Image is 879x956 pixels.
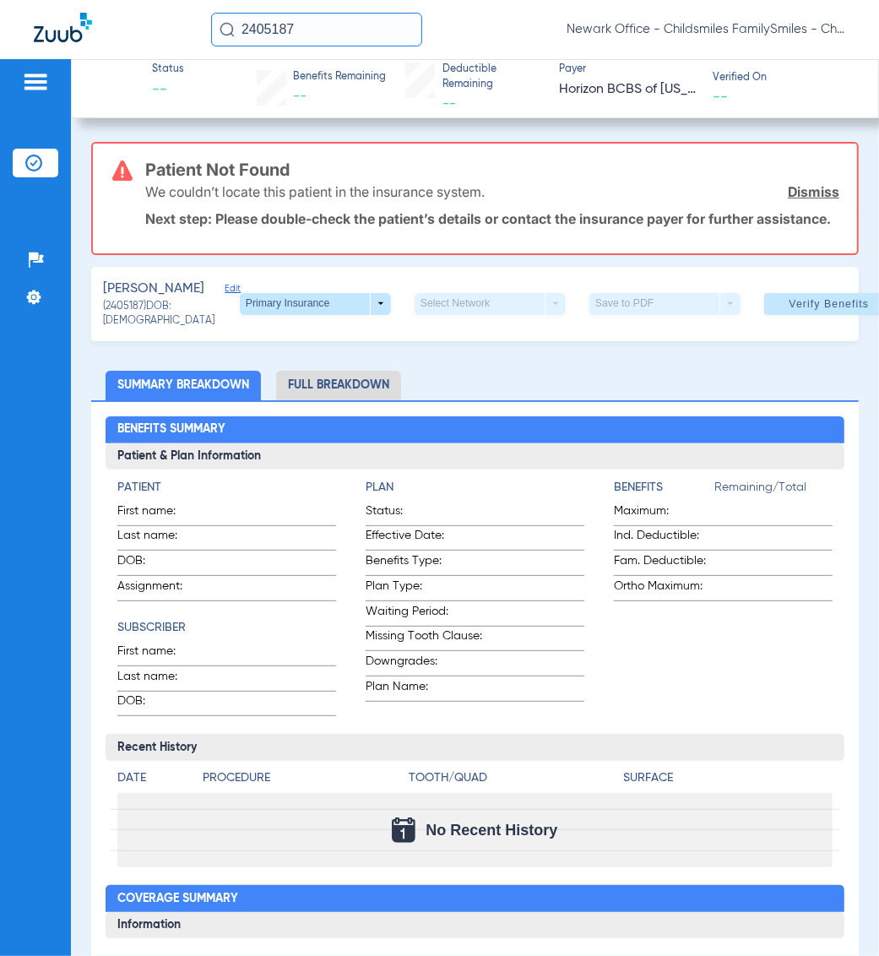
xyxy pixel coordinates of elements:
span: Maximum: [614,502,714,525]
span: Plan Name: [366,678,490,701]
span: Verified On [713,71,851,86]
h2: Benefits Summary [106,416,844,443]
app-breakdown-title: Tooth/Quad [409,769,617,793]
span: Status [152,62,184,78]
span: First name: [117,502,200,525]
img: hamburger-icon [22,72,49,92]
span: Benefits Remaining [293,70,386,85]
span: DOB: [117,552,200,575]
span: -- [713,87,728,105]
p: Next step: Please double-check the patient’s details or contact the insurance payer for further a... [145,210,839,227]
span: Horizon BCBS of [US_STATE] [559,79,697,100]
app-breakdown-title: Surface [624,769,833,793]
h4: Surface [624,769,833,787]
span: Payer [559,62,697,78]
span: Last name: [117,668,200,691]
span: Assignment: [117,578,200,600]
h4: Date [117,769,188,787]
span: Benefits Type: [366,552,490,575]
span: [PERSON_NAME] [103,279,204,300]
h4: Subscriber [117,619,336,637]
li: Full Breakdown [276,371,401,400]
span: No Recent History [426,822,557,839]
span: Deductible Remaining [442,62,545,92]
span: Waiting Period: [366,603,490,626]
span: Last name: [117,527,200,550]
span: Newark Office - Childsmiles FamilySmiles - ChildSmiles [GEOGRAPHIC_DATA] - [GEOGRAPHIC_DATA] Gene... [567,21,845,38]
h3: Patient Not Found [145,161,839,178]
app-breakdown-title: Date [117,769,188,793]
span: -- [442,97,456,111]
img: Zuub Logo [34,13,92,42]
app-breakdown-title: Benefits [614,479,714,502]
span: Missing Tooth Clause: [366,627,490,650]
img: error-icon [112,160,133,181]
h3: Information [106,912,844,939]
img: Calendar [392,817,415,843]
span: Effective Date: [366,527,490,550]
span: First name: [117,643,200,665]
span: Fam. Deductible: [614,552,714,575]
span: Remaining/Total [714,479,833,502]
span: -- [152,79,184,100]
h4: Plan [366,479,584,497]
input: Search for patients [211,13,422,46]
h3: Patient & Plan Information [106,443,844,470]
h4: Tooth/Quad [409,769,617,787]
span: Edit [225,283,240,299]
span: Ortho Maximum: [614,578,714,600]
app-breakdown-title: Procedure [203,769,403,793]
span: Downgrades: [366,653,490,676]
iframe: Chat Widget [795,875,879,956]
button: Primary Insurance [240,293,391,315]
h4: Patient [117,479,336,497]
a: Dismiss [788,183,839,200]
span: Ind. Deductible: [614,527,714,550]
li: Summary Breakdown [106,371,261,400]
h2: Coverage Summary [106,885,844,912]
span: DOB: [117,693,200,715]
h4: Procedure [203,769,403,787]
span: Verify Benefits [789,297,870,311]
img: Search Icon [220,22,235,37]
span: -- [293,90,307,103]
p: We couldn’t locate this patient in the insurance system. [145,183,485,200]
h3: Recent History [106,734,844,761]
span: (2405187) DOB: [DEMOGRAPHIC_DATA] [103,300,240,329]
span: Status: [366,502,490,525]
h4: Benefits [614,479,714,497]
span: Plan Type: [366,578,490,600]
